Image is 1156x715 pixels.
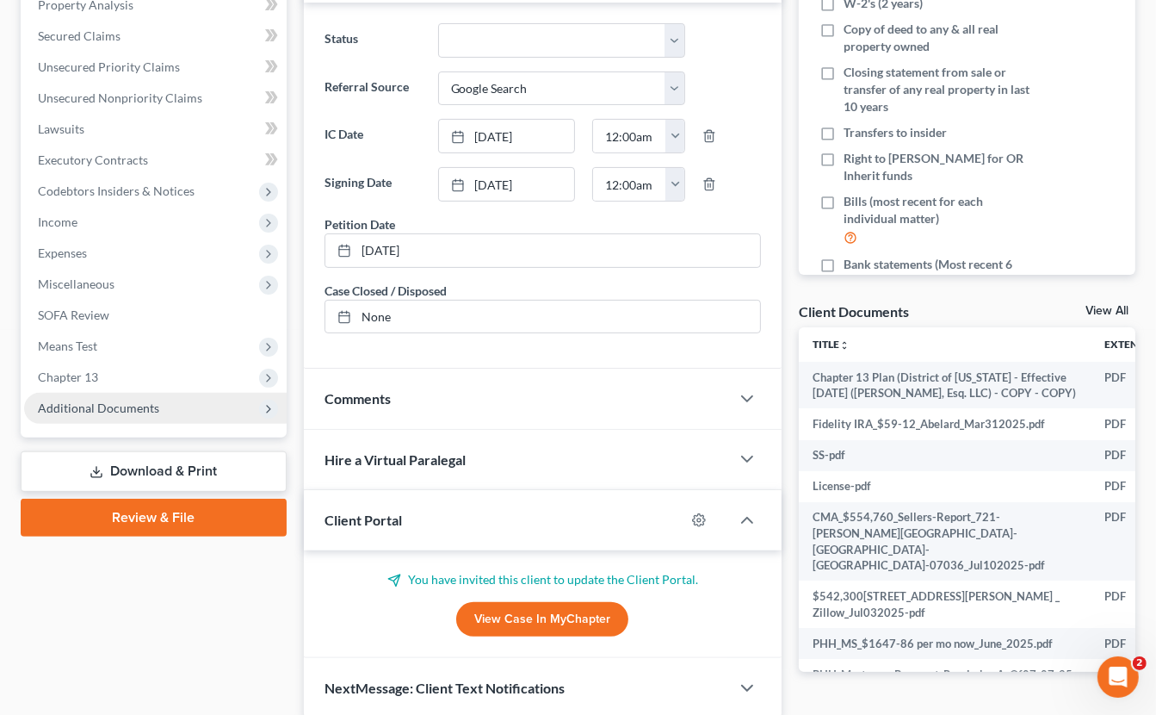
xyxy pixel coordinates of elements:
a: View All [1085,305,1128,317]
label: Status [316,23,430,58]
a: Review & File [21,499,287,537]
span: Comments [325,390,391,407]
span: Unsecured Nonpriority Claims [38,90,202,105]
td: PHH_Mortgage_Payment_Reminder_AsOf07_07_25-pdf [799,659,1091,706]
span: Transfers to insider [844,124,947,141]
a: [DATE] [439,168,574,201]
div: Case Closed / Disposed [325,282,447,300]
div: Client Documents [799,302,909,320]
input: -- : -- [593,168,666,201]
span: Income [38,214,77,229]
span: NextMessage: Client Text Notifications [325,680,565,696]
span: Means Test [38,339,97,353]
span: Codebtors Insiders & Notices [38,183,195,198]
span: Executory Contracts [38,152,148,167]
span: Additional Documents [38,401,159,415]
i: unfold_more [839,340,850,351]
a: Executory Contracts [24,145,287,176]
label: Signing Date [316,167,430,202]
a: Lawsuits [24,114,287,145]
div: Petition Date [325,215,395,233]
span: SOFA Review [38,308,109,322]
span: Miscellaneous [38,277,114,291]
label: IC Date [316,119,430,153]
span: Secured Claims [38,28,121,43]
span: Hire a Virtual Paralegal [325,451,466,468]
iframe: Intercom live chat [1097,656,1139,698]
a: Download & Print [21,451,287,492]
td: $542,300[STREET_ADDRESS][PERSON_NAME] _ Zillow_Jul032025-pdf [799,581,1091,628]
td: SS-pdf [799,440,1091,471]
span: Copy of deed to any & all real property owned [844,21,1036,55]
td: CMA_$554,760_Sellers-Report_721-[PERSON_NAME][GEOGRAPHIC_DATA]-[GEOGRAPHIC_DATA]-[GEOGRAPHIC_DATA... [799,502,1091,581]
a: None [325,301,760,333]
td: License-pdf [799,471,1091,502]
input: -- : -- [593,120,666,152]
a: SOFA Review [24,300,287,331]
a: Unsecured Priority Claims [24,52,287,83]
span: Bank statements (Most recent 6 months) [844,256,1036,290]
span: Closing statement from sale or transfer of any real property in last 10 years [844,64,1036,115]
a: Secured Claims [24,21,287,52]
a: Titleunfold_more [813,338,850,351]
span: Chapter 13 [38,370,98,384]
span: 2 [1133,656,1147,670]
a: View Case in MyChapter [456,602,628,637]
td: Fidelity IRA_$59-12_Abelard_Mar312025.pdf [799,408,1091,439]
label: Referral Source [316,71,430,106]
p: You have invited this client to update the Client Portal. [325,571,761,588]
span: Expenses [38,246,87,260]
span: Bills (most recent for each individual matter) [844,193,1036,227]
span: Right to [PERSON_NAME] for OR Inherit funds [844,150,1036,184]
td: Chapter 13 Plan (District of [US_STATE] - Effective [DATE] ([PERSON_NAME], Esq. LLC) - COPY - COPY) [799,362,1091,409]
span: Lawsuits [38,121,84,136]
a: Unsecured Nonpriority Claims [24,83,287,114]
span: Unsecured Priority Claims [38,59,180,74]
a: [DATE] [439,120,574,152]
td: PHH_MS_$1647-86 per mo now_June_2025.pdf [799,628,1091,659]
span: Client Portal [325,512,402,528]
a: [DATE] [325,234,760,267]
